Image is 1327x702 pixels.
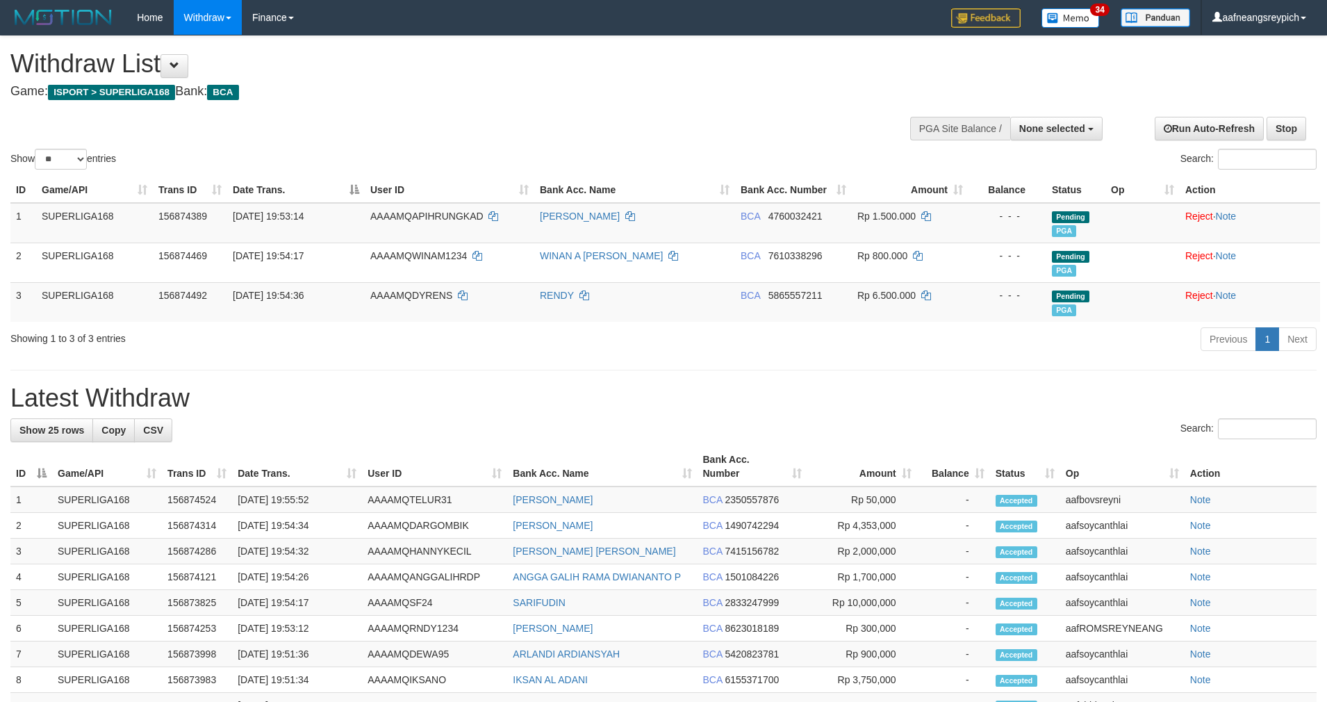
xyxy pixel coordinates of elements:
[48,85,175,100] span: ISPORT > SUPERLIGA168
[10,85,871,99] h4: Game: Bank:
[725,597,779,608] span: Copy 2833247999 to clipboard
[162,487,232,513] td: 156874524
[768,211,823,222] span: Copy 4760032421 to clipboard
[10,642,52,667] td: 7
[703,546,723,557] span: BCA
[917,642,990,667] td: -
[52,539,162,564] td: SUPERLIGA168
[974,249,1041,263] div: - - -
[1019,123,1085,134] span: None selected
[1060,667,1185,693] td: aafsoycanthlai
[917,667,990,693] td: -
[153,177,227,203] th: Trans ID: activate to sort column ascending
[10,243,36,282] td: 2
[857,250,907,261] span: Rp 800.000
[534,177,735,203] th: Bank Acc. Name: activate to sort column ascending
[1190,571,1211,582] a: Note
[232,642,362,667] td: [DATE] 19:51:36
[725,571,779,582] span: Copy 1501084226 to clipboard
[703,623,723,634] span: BCA
[540,290,574,301] a: RENDY
[134,418,172,442] a: CSV
[513,597,565,608] a: SARIFUDIN
[362,667,507,693] td: AAAAMQIKSANO
[162,539,232,564] td: 156874286
[807,642,917,667] td: Rp 900,000
[1180,177,1320,203] th: Action
[703,571,723,582] span: BCA
[227,177,365,203] th: Date Trans.: activate to sort column descending
[1180,203,1320,243] td: ·
[1090,3,1109,16] span: 34
[232,564,362,590] td: [DATE] 19:54:26
[233,290,304,301] span: [DATE] 19:54:36
[725,648,779,660] span: Copy 5420823781 to clipboard
[513,648,620,660] a: ARLANDI ARDIANSYAH
[365,177,534,203] th: User ID: activate to sort column ascending
[1190,623,1211,634] a: Note
[370,211,484,222] span: AAAAMQAPIHRUNGKAD
[1052,304,1076,316] span: Marked by aafsoycanthlai
[162,642,232,667] td: 156873998
[857,290,916,301] span: Rp 6.500.000
[1190,546,1211,557] a: Note
[917,487,990,513] td: -
[513,623,593,634] a: [PERSON_NAME]
[513,571,681,582] a: ANGGA GALIH RAMA DWIANANTO P
[857,211,916,222] span: Rp 1.500.000
[807,616,917,642] td: Rp 300,000
[1052,211,1089,223] span: Pending
[1216,290,1237,301] a: Note
[996,572,1037,584] span: Accepted
[362,616,507,642] td: AAAAMQRNDY1234
[370,290,452,301] span: AAAAMQDYRENS
[1216,211,1237,222] a: Note
[10,616,52,642] td: 6
[36,243,153,282] td: SUPERLIGA168
[1185,290,1213,301] a: Reject
[10,564,52,590] td: 4
[1185,211,1213,222] a: Reject
[917,590,990,616] td: -
[974,209,1041,223] div: - - -
[768,250,823,261] span: Copy 7610338296 to clipboard
[996,598,1037,610] span: Accepted
[703,494,723,505] span: BCA
[1105,177,1180,203] th: Op: activate to sort column ascending
[996,521,1037,532] span: Accepted
[974,288,1041,302] div: - - -
[1180,149,1317,170] label: Search:
[725,674,779,685] span: Copy 6155371700 to clipboard
[162,513,232,539] td: 156874314
[1046,177,1105,203] th: Status
[10,590,52,616] td: 5
[1180,243,1320,282] td: ·
[19,425,84,436] span: Show 25 rows
[852,177,969,203] th: Amount: activate to sort column ascending
[917,513,990,539] td: -
[52,616,162,642] td: SUPERLIGA168
[10,149,116,170] label: Show entries
[1060,564,1185,590] td: aafsoycanthlai
[741,250,760,261] span: BCA
[158,290,207,301] span: 156874492
[1060,616,1185,642] td: aafROMSREYNEANG
[807,667,917,693] td: Rp 3,750,000
[917,447,990,487] th: Balance: activate to sort column ascending
[807,590,917,616] td: Rp 10,000,000
[1201,327,1256,351] a: Previous
[362,642,507,667] td: AAAAMQDEWA95
[703,648,723,660] span: BCA
[1121,8,1190,27] img: panduan.png
[10,667,52,693] td: 8
[996,546,1037,558] span: Accepted
[52,487,162,513] td: SUPERLIGA168
[768,290,823,301] span: Copy 5865557211 to clipboard
[1180,418,1317,439] label: Search:
[232,590,362,616] td: [DATE] 19:54:17
[807,564,917,590] td: Rp 1,700,000
[807,513,917,539] td: Rp 4,353,000
[807,487,917,513] td: Rp 50,000
[1060,590,1185,616] td: aafsoycanthlai
[162,564,232,590] td: 156874121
